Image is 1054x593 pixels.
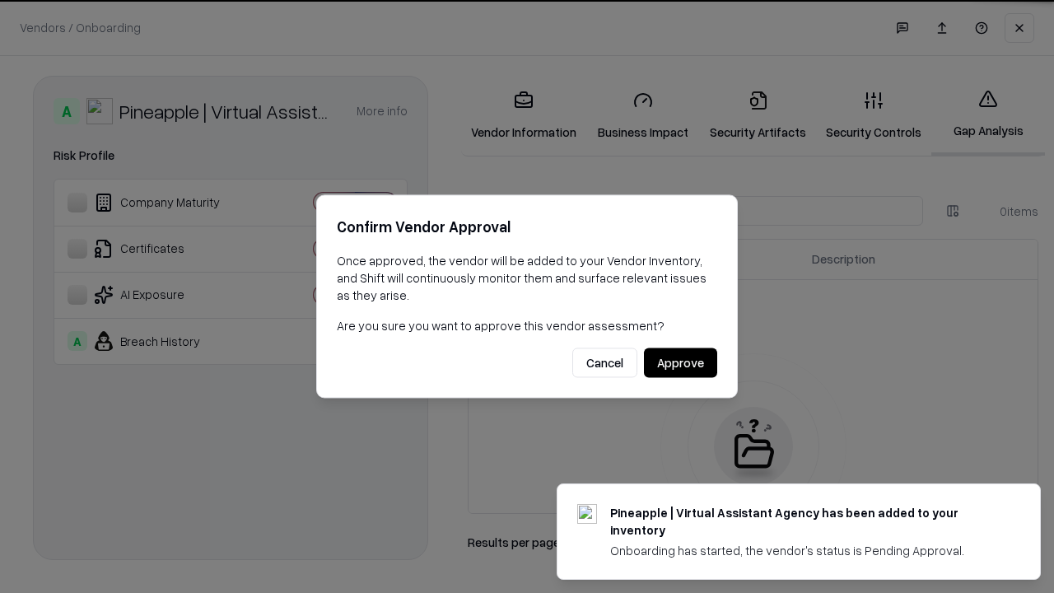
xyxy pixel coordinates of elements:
button: Cancel [572,348,637,378]
button: Approve [644,348,717,378]
div: Onboarding has started, the vendor's status is Pending Approval. [610,542,1000,559]
div: Pineapple | Virtual Assistant Agency has been added to your inventory [610,504,1000,539]
p: Are you sure you want to approve this vendor assessment? [337,317,717,334]
p: Once approved, the vendor will be added to your Vendor Inventory, and Shift will continuously mon... [337,252,717,304]
h2: Confirm Vendor Approval [337,215,717,239]
img: trypineapple.com [577,504,597,524]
